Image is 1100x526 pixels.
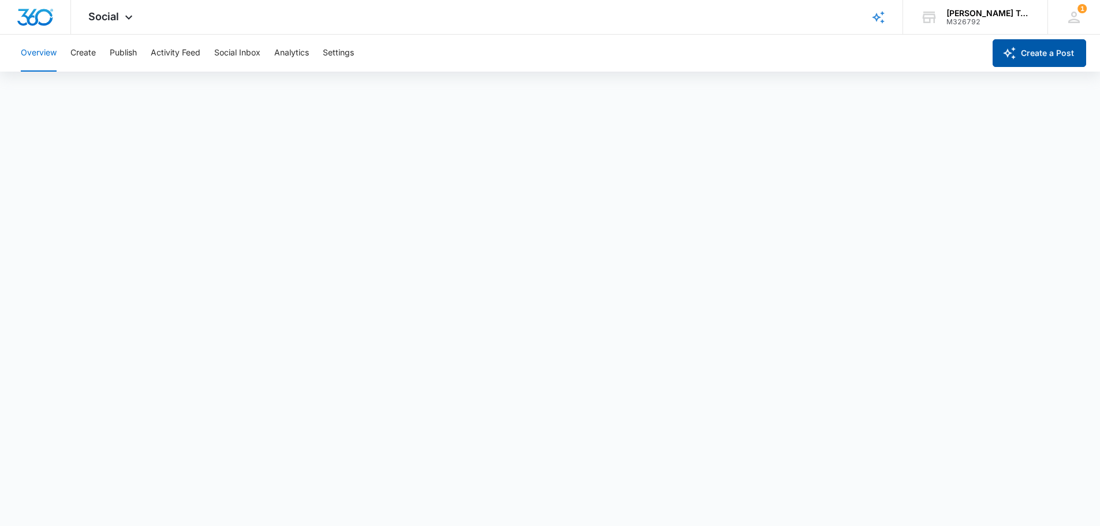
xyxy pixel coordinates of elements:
div: account name [946,9,1031,18]
button: Create a Post [993,39,1086,67]
button: Create [70,35,96,72]
button: Publish [110,35,137,72]
div: account id [946,18,1031,26]
button: Settings [323,35,354,72]
span: Social [88,10,119,23]
button: Overview [21,35,57,72]
button: Social Inbox [214,35,260,72]
button: Activity Feed [151,35,200,72]
button: Analytics [274,35,309,72]
span: 1 [1077,4,1087,13]
div: notifications count [1077,4,1087,13]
